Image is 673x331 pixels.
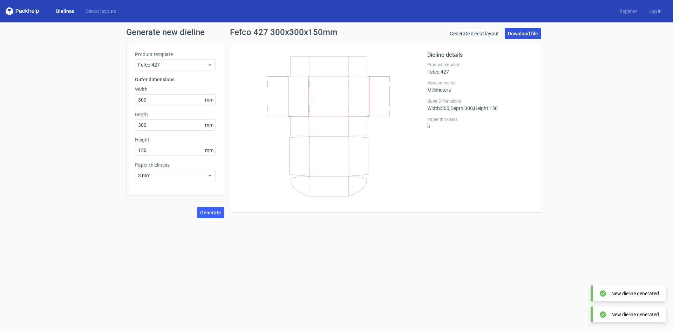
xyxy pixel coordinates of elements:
h2: Dieline details [427,51,532,59]
label: Product template [135,51,216,58]
div: New dieline generated [611,311,659,318]
span: Fefco 427 [138,61,207,68]
label: Depth [135,111,216,118]
span: Width : 300 [427,105,449,111]
span: 3 mm [138,172,207,179]
a: Diecut layouts [80,8,122,15]
span: , Depth : 300 [449,105,473,111]
span: mm [203,145,215,156]
span: , Height : 150 [473,105,498,111]
a: Download file [505,28,541,39]
label: Width [135,86,216,93]
a: Register [614,8,643,15]
span: mm [203,120,215,130]
label: Outer Dimensions [427,98,532,104]
a: Dielines [50,8,80,15]
label: Paper thickness [427,117,532,122]
div: Millimeters [427,80,532,93]
h1: Fefco 427 300x300x150mm [230,28,338,36]
div: New dieline generated [611,290,659,297]
h1: Generate new dieline [126,28,547,36]
button: Generate [197,207,224,218]
label: Product template [427,62,532,68]
div: Fefco 427 [427,62,532,75]
label: Height [135,136,216,143]
a: Log in [643,8,667,15]
a: Generate diecut layout [447,28,502,39]
label: Paper thickness [135,161,216,168]
span: mm [203,95,215,105]
span: Generate [200,210,221,215]
label: Measurements [427,80,532,86]
h3: Outer dimensions [135,76,216,83]
div: 3 [427,117,532,129]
